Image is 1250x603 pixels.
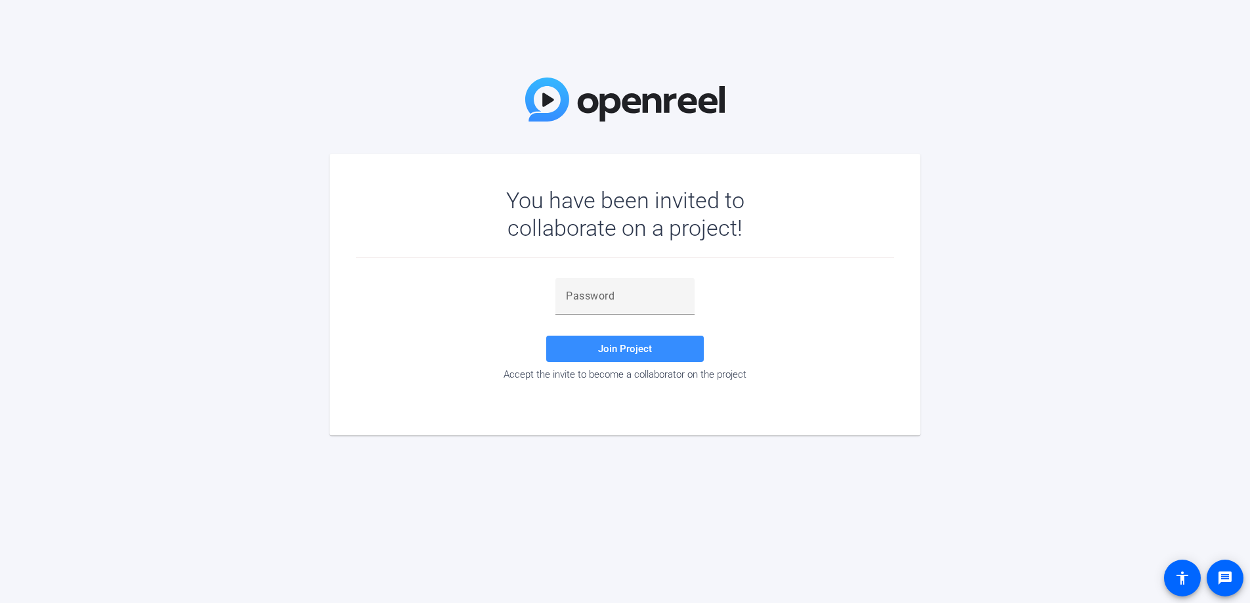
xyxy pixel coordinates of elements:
[468,187,783,242] div: You have been invited to collaborate on a project!
[1175,570,1190,586] mat-icon: accessibility
[356,368,894,380] div: Accept the invite to become a collaborator on the project
[525,78,725,122] img: OpenReel Logo
[566,288,684,304] input: Password
[1217,570,1233,586] mat-icon: message
[598,343,652,355] span: Join Project
[546,336,704,362] button: Join Project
